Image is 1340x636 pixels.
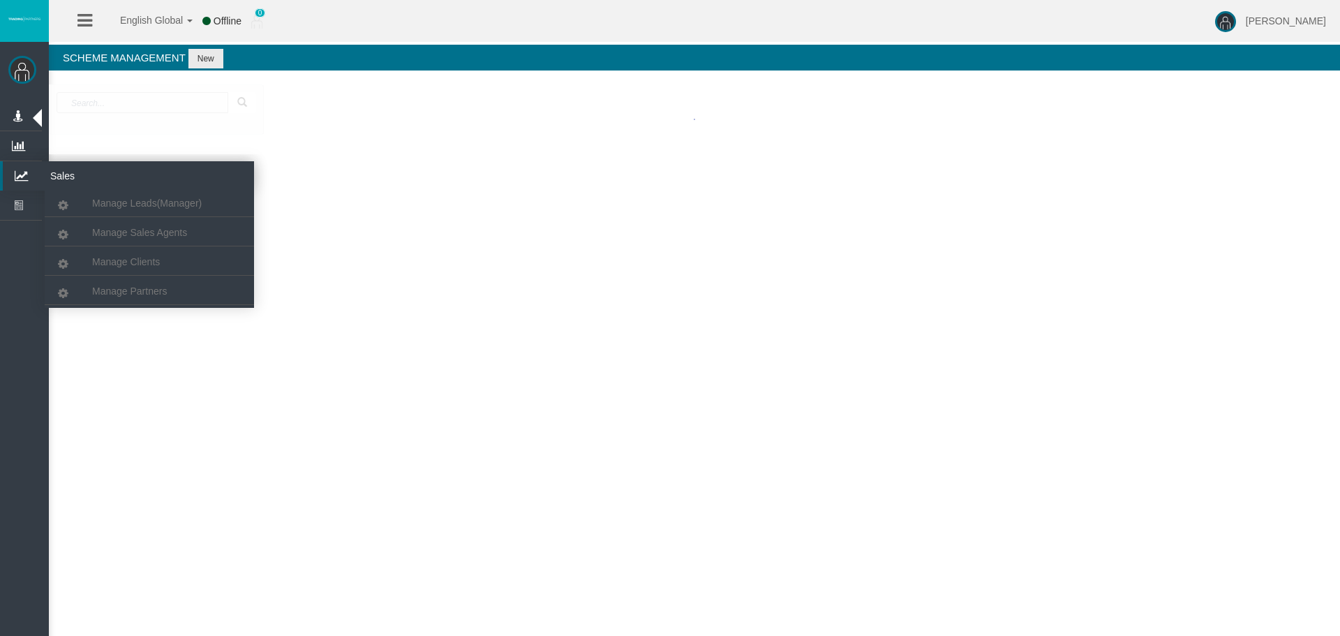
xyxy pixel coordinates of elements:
span: Offline [214,15,241,27]
a: Sales [3,161,254,191]
button: New [188,49,223,68]
a: Manage Sales Agents [45,220,254,245]
a: Manage Clients [45,249,254,274]
img: logo.svg [7,16,42,22]
a: Manage Partners [45,279,254,304]
span: 0 [255,8,266,17]
span: Manage Sales Agents [92,227,187,238]
span: English Global [102,15,183,26]
a: Manage Leads(Manager) [45,191,254,216]
span: Manage Leads(Manager) [92,198,202,209]
span: Manage Partners [92,286,167,297]
img: user-image [1215,11,1236,32]
span: Scheme Management [63,52,186,64]
span: [PERSON_NAME] [1246,15,1326,27]
span: Sales [40,161,177,191]
img: user_small.png [251,15,262,29]
span: Manage Clients [92,256,160,267]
